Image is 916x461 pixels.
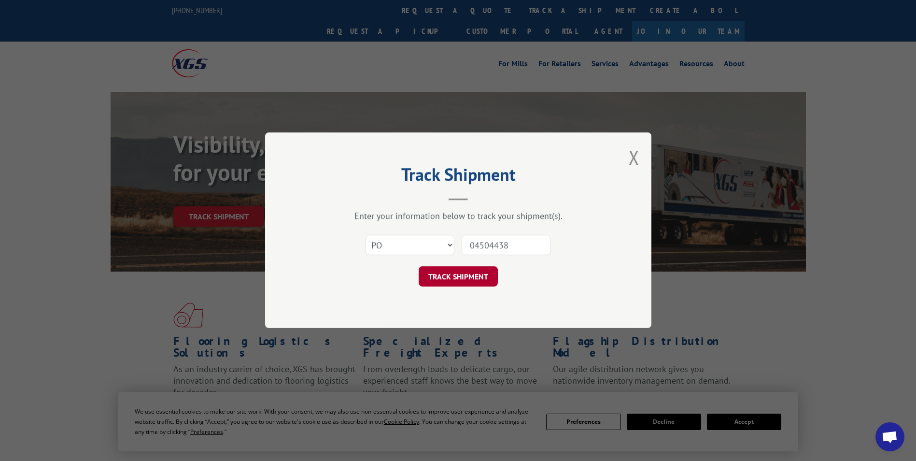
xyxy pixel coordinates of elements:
h2: Track Shipment [313,168,603,186]
button: TRACK SHIPMENT [419,267,498,287]
button: Close modal [629,144,639,170]
div: Enter your information below to track your shipment(s). [313,211,603,222]
input: Number(s) [462,235,550,256]
div: Open chat [875,422,904,451]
